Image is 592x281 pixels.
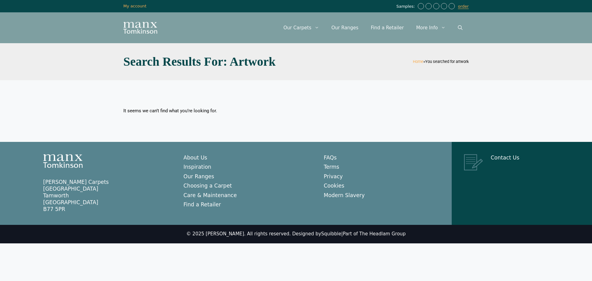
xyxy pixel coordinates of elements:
a: Part of The Headlam Group [343,231,406,237]
a: Find a Retailer [183,201,221,208]
div: © 2025 [PERSON_NAME]. All rights reserved. Designed by | [186,231,405,237]
a: Choosing a Carpet [183,183,232,189]
a: Inspiration [183,164,211,170]
p: [PERSON_NAME] Carpets [GEOGRAPHIC_DATA] Tamworth [GEOGRAPHIC_DATA] B77 5PR [43,179,171,213]
a: Contact Us [491,155,520,161]
div: It seems we can’t find what you’re looking for. [123,108,291,114]
img: Manx Tomkinson Logo [43,154,83,168]
a: FAQs [324,155,337,161]
nav: Primary [277,19,469,37]
a: Our Carpets [277,19,325,37]
span: Samples: [396,4,416,9]
span: » [413,59,469,64]
h1: Search Results for: artwork [123,56,293,68]
a: Terms [324,164,339,170]
a: Modern Slavery [324,192,365,198]
span: You searched for artwork [425,59,469,64]
a: Open Search Bar [452,19,469,37]
a: Our Ranges [183,173,214,180]
a: Cookies [324,183,344,189]
a: More Info [410,19,452,37]
a: order [458,4,469,9]
a: Squibble [321,231,341,237]
a: Home [413,59,423,64]
a: Find a Retailer [364,19,410,37]
a: Care & Maintenance [183,192,237,198]
a: Privacy [324,173,343,180]
a: About Us [183,155,207,161]
a: Our Ranges [325,19,365,37]
a: My account [123,4,146,8]
img: Manx Tomkinson [123,22,157,34]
